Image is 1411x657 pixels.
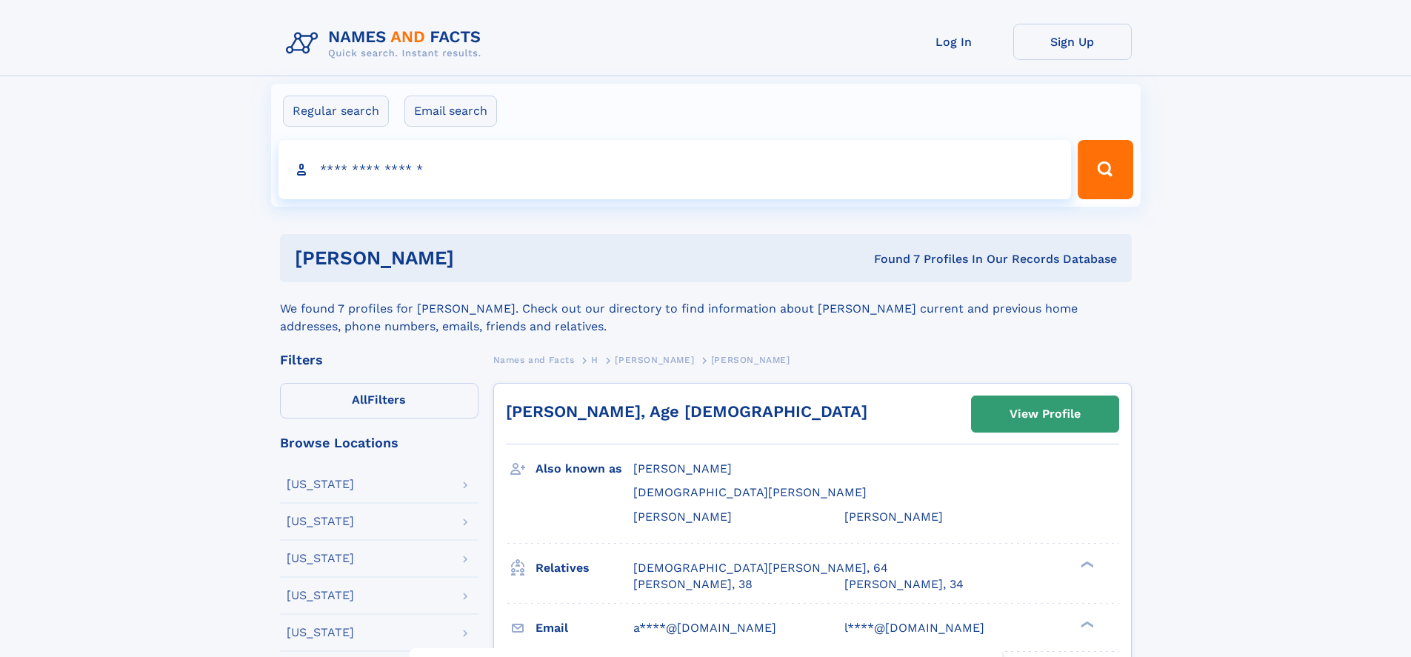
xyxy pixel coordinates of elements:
[536,456,633,481] h3: Also known as
[972,396,1118,432] a: View Profile
[287,590,354,601] div: [US_STATE]
[506,402,867,421] a: [PERSON_NAME], Age [DEMOGRAPHIC_DATA]
[280,24,493,64] img: Logo Names and Facts
[633,461,732,476] span: [PERSON_NAME]
[404,96,497,127] label: Email search
[633,560,888,576] a: [DEMOGRAPHIC_DATA][PERSON_NAME], 64
[615,355,694,365] span: [PERSON_NAME]
[844,576,964,593] a: [PERSON_NAME], 34
[1077,559,1095,569] div: ❯
[278,140,1072,199] input: search input
[280,353,478,367] div: Filters
[1078,140,1133,199] button: Search Button
[711,355,790,365] span: [PERSON_NAME]
[493,350,575,369] a: Names and Facts
[591,350,598,369] a: H
[280,436,478,450] div: Browse Locations
[1013,24,1132,60] a: Sign Up
[895,24,1013,60] a: Log In
[536,556,633,581] h3: Relatives
[352,393,367,407] span: All
[633,510,732,524] span: [PERSON_NAME]
[664,251,1117,267] div: Found 7 Profiles In Our Records Database
[287,627,354,638] div: [US_STATE]
[295,249,664,267] h1: [PERSON_NAME]
[283,96,389,127] label: Regular search
[287,553,354,564] div: [US_STATE]
[591,355,598,365] span: H
[633,576,753,593] a: [PERSON_NAME], 38
[633,485,867,499] span: [DEMOGRAPHIC_DATA][PERSON_NAME]
[280,282,1132,336] div: We found 7 profiles for [PERSON_NAME]. Check out our directory to find information about [PERSON_...
[1077,619,1095,629] div: ❯
[536,616,633,641] h3: Email
[844,510,943,524] span: [PERSON_NAME]
[615,350,694,369] a: [PERSON_NAME]
[287,516,354,527] div: [US_STATE]
[287,478,354,490] div: [US_STATE]
[1010,397,1081,431] div: View Profile
[280,383,478,418] label: Filters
